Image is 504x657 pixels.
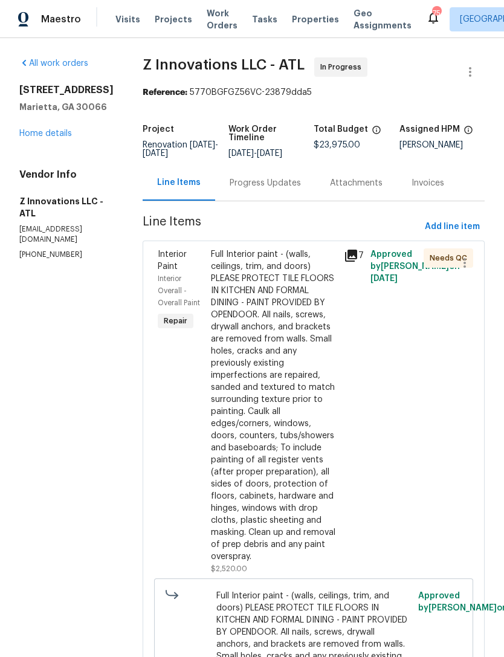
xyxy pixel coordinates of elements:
p: [PHONE_NUMBER] [19,250,114,260]
span: $23,975.00 [314,141,360,149]
button: Add line item [420,216,485,238]
span: Geo Assignments [354,7,412,31]
span: Add line item [425,219,480,235]
h5: Marietta, GA 30066 [19,101,114,113]
a: All work orders [19,59,88,68]
div: 5770BGFGZ56VC-23879dda5 [143,86,485,99]
span: Needs QC [430,252,472,264]
span: [DATE] [228,149,254,158]
div: [PERSON_NAME] [399,141,485,149]
span: Properties [292,13,339,25]
div: 75 [432,7,441,19]
div: 7 [344,248,363,263]
h5: Z Innovations LLC - ATL [19,195,114,219]
span: [DATE] [143,149,168,158]
h5: Assigned HPM [399,125,460,134]
h5: Project [143,125,174,134]
div: Line Items [157,176,201,189]
span: The hpm assigned to this work order. [464,125,473,141]
span: - [228,149,282,158]
span: - [143,141,218,158]
h4: Vendor Info [19,169,114,181]
span: Interior Overall - Overall Paint [158,275,200,306]
span: Line Items [143,216,420,238]
span: Work Orders [207,7,237,31]
span: Projects [155,13,192,25]
span: Repair [159,315,192,327]
h5: Total Budget [314,125,368,134]
span: [DATE] [370,274,398,283]
h5: Work Order Timeline [228,125,314,142]
span: Maestro [41,13,81,25]
span: $2,520.00 [211,565,247,572]
div: Invoices [412,177,444,189]
h2: [STREET_ADDRESS] [19,84,114,96]
span: Visits [115,13,140,25]
span: Interior Paint [158,250,187,271]
div: Attachments [330,177,383,189]
div: Progress Updates [230,177,301,189]
span: Renovation [143,141,218,158]
span: In Progress [320,61,366,73]
span: [DATE] [190,141,215,149]
span: [DATE] [257,149,282,158]
b: Reference: [143,88,187,97]
span: Tasks [252,15,277,24]
span: Approved by [PERSON_NAME] on [370,250,460,283]
span: Z Innovations LLC - ATL [143,57,305,72]
span: The total cost of line items that have been proposed by Opendoor. This sum includes line items th... [372,125,381,141]
p: [EMAIL_ADDRESS][DOMAIN_NAME] [19,224,114,245]
div: Full Interior paint - (walls, ceilings, trim, and doors) PLEASE PROTECT TILE FLOORS IN KITCHEN AN... [211,248,337,563]
a: Home details [19,129,72,138]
